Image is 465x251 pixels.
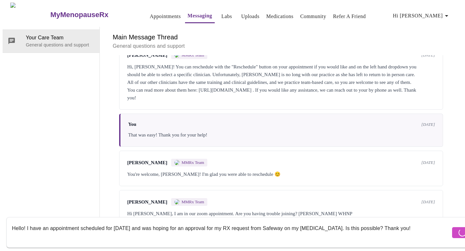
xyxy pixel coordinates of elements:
[174,199,180,205] img: MMRX
[174,160,180,165] img: MMRX
[127,170,435,178] div: You're welcome, [PERSON_NAME]! I'm glad you were able to reschedule 😊
[393,11,450,20] span: Hi [PERSON_NAME]
[3,29,99,53] div: Your Care TeamGeneral questions and support
[49,4,134,26] a: MyMenopauseRx
[421,53,435,58] span: [DATE]
[181,53,204,58] span: MMRx Team
[128,122,136,127] span: You
[216,10,237,23] button: Labs
[127,53,167,58] span: [PERSON_NAME]
[113,42,449,50] p: General questions and support
[174,53,180,58] img: MMRX
[390,9,453,22] button: Hi [PERSON_NAME]
[127,210,435,217] div: Hi [PERSON_NAME], I am in our zoom appointment. Are you having trouble joining? [PERSON_NAME] WHNP
[127,199,167,205] span: [PERSON_NAME]
[421,199,435,205] span: [DATE]
[127,63,435,102] div: Hi, [PERSON_NAME]! You can reschedule with the "Reschedule" button on your appointment if you wou...
[185,9,215,23] button: Messaging
[239,10,262,23] button: Uploads
[50,11,108,19] h3: MyMenopauseRx
[330,10,368,23] button: Refer a Friend
[10,3,49,27] img: MyMenopauseRx Logo
[188,11,212,20] a: Messaging
[300,12,326,21] a: Community
[150,12,181,21] a: Appointments
[181,160,204,165] span: MMRx Team
[298,10,329,23] button: Community
[127,160,167,166] span: [PERSON_NAME]
[241,12,260,21] a: Uploads
[421,122,435,127] span: [DATE]
[421,160,435,165] span: [DATE]
[12,222,450,243] textarea: Send a message about your appointment
[26,34,94,42] span: Your Care Team
[333,12,366,21] a: Refer a Friend
[181,199,204,205] span: MMRx Team
[147,10,183,23] button: Appointments
[128,131,435,139] div: That was easy! Thank you for your help!
[26,42,94,48] p: General questions and support
[222,12,232,21] a: Labs
[266,12,294,21] a: Medications
[113,32,449,42] h6: Main Message Thread
[264,10,296,23] button: Medications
